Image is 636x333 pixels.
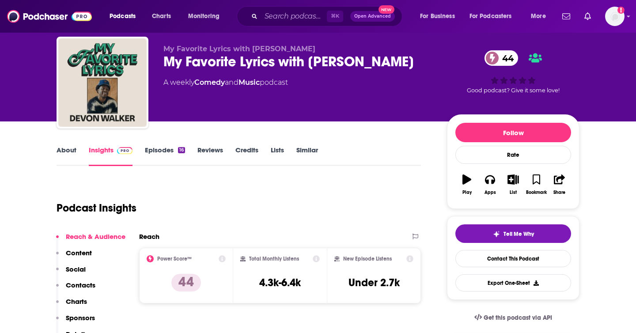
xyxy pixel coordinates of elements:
p: Contacts [66,281,95,289]
svg: Add a profile image [617,7,625,14]
div: Share [553,190,565,195]
h2: Reach [139,232,159,241]
span: New [379,5,394,14]
a: Get this podcast via API [467,307,559,329]
div: A weekly podcast [163,77,288,88]
input: Search podcasts, credits, & more... [261,9,327,23]
div: Bookmark [526,190,547,195]
p: Sponsors [66,314,95,322]
span: Podcasts [110,10,136,23]
h3: Under 2.7k [348,276,400,289]
a: About [57,146,76,166]
a: Reviews [197,146,223,166]
div: List [510,190,517,195]
h2: Total Monthly Listens [249,256,299,262]
button: Apps [478,169,501,201]
span: Get this podcast via API [484,314,552,322]
button: open menu [103,9,147,23]
a: 44 [485,50,518,66]
div: Search podcasts, credits, & more... [245,6,411,26]
span: More [531,10,546,23]
p: Content [66,249,92,257]
button: Follow [455,123,571,142]
span: Tell Me Why [503,231,534,238]
button: Bookmark [525,169,548,201]
button: open menu [464,9,525,23]
div: 44Good podcast? Give it some love! [447,45,579,99]
a: Similar [296,146,318,166]
span: 44 [493,50,518,66]
div: Apps [485,190,496,195]
span: For Business [420,10,455,23]
button: Share [548,169,571,201]
h2: Power Score™ [157,256,192,262]
a: Lists [271,146,284,166]
button: Export One-Sheet [455,274,571,291]
a: InsightsPodchaser Pro [89,146,132,166]
span: and [225,78,238,87]
button: Play [455,169,478,201]
a: Show notifications dropdown [581,9,594,24]
h1: Podcast Insights [57,201,136,215]
button: List [502,169,525,201]
a: Charts [146,9,176,23]
img: tell me why sparkle [493,231,500,238]
h3: 4.3k-6.4k [259,276,301,289]
button: Open AdvancedNew [350,11,395,22]
button: Show profile menu [605,7,625,26]
img: My Favorite Lyrics with Devon Walker [58,38,147,127]
button: tell me why sparkleTell Me Why [455,224,571,243]
span: Open Advanced [354,14,391,19]
button: Contacts [56,281,95,297]
img: User Profile [605,7,625,26]
h2: New Episode Listens [343,256,392,262]
div: 16 [178,147,185,153]
span: ⌘ K [327,11,343,22]
a: Episodes16 [145,146,185,166]
span: Monitoring [188,10,220,23]
p: Reach & Audience [66,232,125,241]
img: Podchaser Pro [117,147,132,154]
button: Reach & Audience [56,232,125,249]
p: 44 [171,274,201,291]
p: Social [66,265,86,273]
img: Podchaser - Follow, Share and Rate Podcasts [7,8,92,25]
div: Rate [455,146,571,164]
button: open menu [525,9,557,23]
p: Charts [66,297,87,306]
span: Logged in as heidiv [605,7,625,26]
span: Charts [152,10,171,23]
button: Social [56,265,86,281]
span: Good podcast? Give it some love! [467,87,560,94]
span: My Favorite Lyrics with [PERSON_NAME] [163,45,315,53]
button: open menu [182,9,231,23]
a: Comedy [194,78,225,87]
a: Contact This Podcast [455,250,571,267]
a: Music [238,78,260,87]
div: Play [462,190,472,195]
button: Content [56,249,92,265]
button: open menu [414,9,466,23]
span: For Podcasters [469,10,512,23]
button: Sponsors [56,314,95,330]
button: Charts [56,297,87,314]
a: Show notifications dropdown [559,9,574,24]
a: Credits [235,146,258,166]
